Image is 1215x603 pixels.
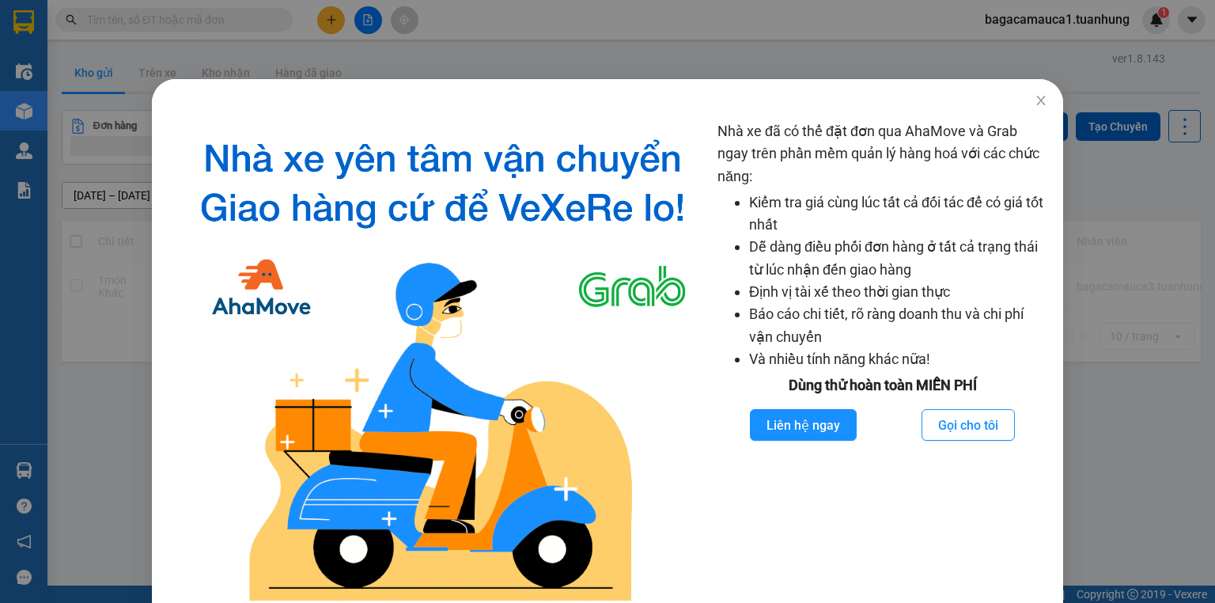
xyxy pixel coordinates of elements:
div: Dùng thử hoàn toàn MIỄN PHÍ [717,374,1047,396]
button: Close [1019,79,1063,123]
span: Gọi cho tôi [938,415,998,435]
span: Liên hệ ngay [766,415,840,435]
button: Liên hệ ngay [750,409,857,441]
li: Và nhiều tính năng khác nữa! [749,348,1047,370]
li: Dễ dàng điều phối đơn hàng ở tất cả trạng thái từ lúc nhận đến giao hàng [749,236,1047,281]
li: Kiểm tra giá cùng lúc tất cả đối tác để có giá tốt nhất [749,192,1047,237]
span: close [1035,94,1047,107]
li: Định vị tài xế theo thời gian thực [749,281,1047,303]
button: Gọi cho tôi [922,409,1015,441]
li: Báo cáo chi tiết, rõ ràng doanh thu và chi phí vận chuyển [749,303,1047,348]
